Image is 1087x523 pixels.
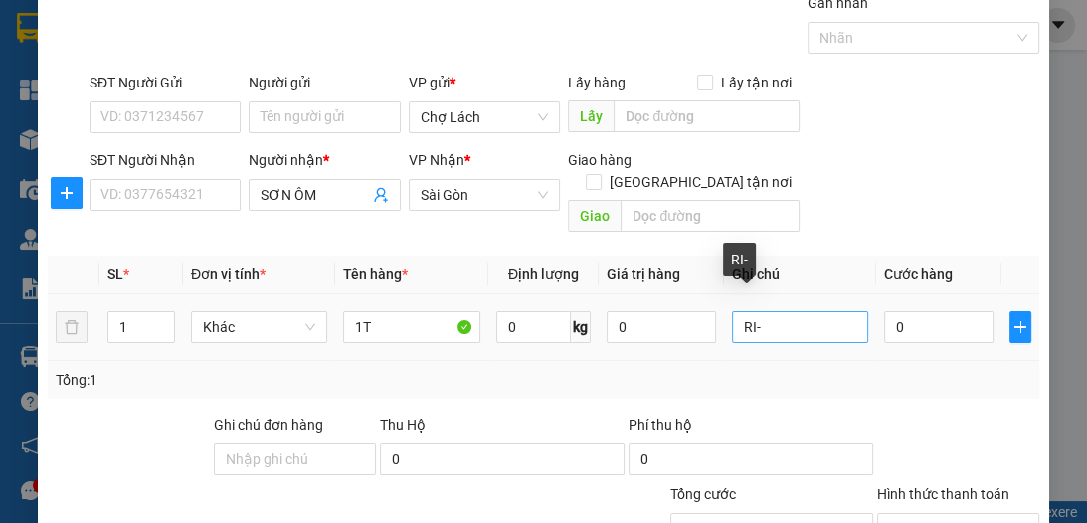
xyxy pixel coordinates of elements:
span: Lấy [568,100,614,132]
th: Ghi chú [724,256,876,294]
span: Cước hàng [884,266,953,282]
div: Tổng: 1 [56,369,422,391]
div: Người gửi [249,72,400,93]
span: plus [52,185,82,201]
button: delete [56,311,88,343]
label: Ghi chú đơn hàng [214,417,323,433]
div: VP gửi [409,72,560,93]
span: Lấy hàng [568,75,626,90]
span: Tổng cước [670,486,736,502]
span: [GEOGRAPHIC_DATA] tận nơi [602,171,800,193]
input: Ghi Chú [732,311,868,343]
input: Dọc đường [614,100,800,132]
label: Hình thức thanh toán [877,486,1009,502]
span: Giá trị hàng [607,266,680,282]
input: VD: Bàn, Ghế [343,311,479,343]
span: Định lượng [508,266,579,282]
span: kg [571,311,591,343]
span: user-add [373,187,389,203]
button: plus [51,177,83,209]
span: VP Nhận [409,152,464,168]
span: Giao hàng [568,152,632,168]
span: Khác [203,312,315,342]
div: RI- [723,243,756,276]
span: Tên hàng [343,266,408,282]
span: Chợ Lách [421,102,548,132]
input: 0 [607,311,716,343]
span: Thu Hộ [380,417,426,433]
div: SĐT Người Nhận [90,149,241,171]
span: Lấy tận nơi [713,72,800,93]
div: Người nhận [249,149,400,171]
span: Đơn vị tính [191,266,266,282]
div: Phí thu hộ [629,414,873,443]
button: plus [1009,311,1031,343]
input: Dọc đường [621,200,800,232]
div: SĐT Người Gửi [90,72,241,93]
span: SL [107,266,123,282]
span: Sài Gòn [421,180,548,210]
input: Ghi chú đơn hàng [214,443,376,475]
span: Giao [568,200,621,232]
span: plus [1010,319,1030,335]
